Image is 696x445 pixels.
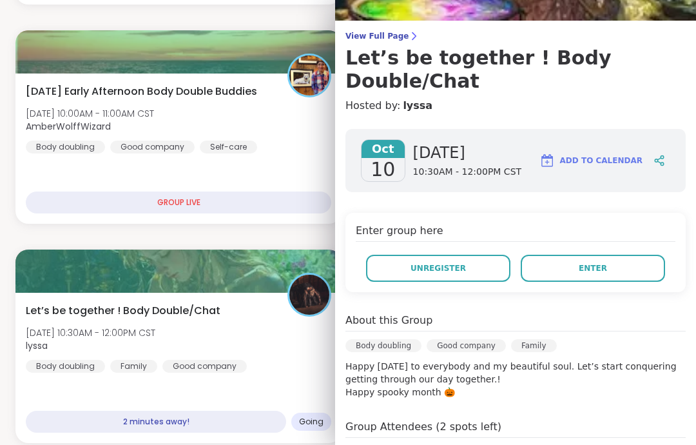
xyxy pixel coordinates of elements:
[356,223,675,242] h4: Enter group here
[539,153,555,168] img: ShareWell Logomark
[162,360,247,373] div: Good company
[411,262,466,274] span: Unregister
[345,98,686,114] h4: Hosted by:
[345,360,686,399] p: Happy [DATE] to everybody and my beautiful soul. Let’s start conquering getting through our day t...
[345,31,686,93] a: View Full PageLet’s be together ! Body Double/Chat
[345,313,432,328] h4: About this Group
[521,255,665,282] button: Enter
[366,255,510,282] button: Unregister
[26,107,154,120] span: [DATE] 10:00AM - 11:00AM CST
[26,192,331,213] div: GROUP LIVE
[26,339,48,352] b: lyssa
[560,155,643,166] span: Add to Calendar
[345,46,686,93] h3: Let’s be together ! Body Double/Chat
[579,262,607,274] span: Enter
[26,141,105,153] div: Body doubling
[427,339,506,352] div: Good company
[110,360,157,373] div: Family
[345,419,686,438] h4: Group Attendees (2 spots left)
[26,84,257,99] span: [DATE] Early Afternoon Body Double Buddies
[413,166,522,179] span: 10:30AM - 12:00PM CST
[26,120,111,133] b: AmberWolffWizard
[110,141,195,153] div: Good company
[345,339,421,352] div: Body doubling
[26,360,105,373] div: Body doubling
[289,55,329,95] img: AmberWolffWizard
[371,158,395,181] span: 10
[26,411,286,433] div: 2 minutes away!
[403,98,432,114] a: lyssa
[413,143,522,163] span: [DATE]
[534,145,648,176] button: Add to Calendar
[362,140,405,158] span: Oct
[345,31,686,41] span: View Full Page
[299,417,324,427] span: Going
[289,275,329,315] img: lyssa
[26,303,220,319] span: Let’s be together ! Body Double/Chat
[200,141,257,153] div: Self-care
[511,339,557,352] div: Family
[26,326,155,339] span: [DATE] 10:30AM - 12:00PM CST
